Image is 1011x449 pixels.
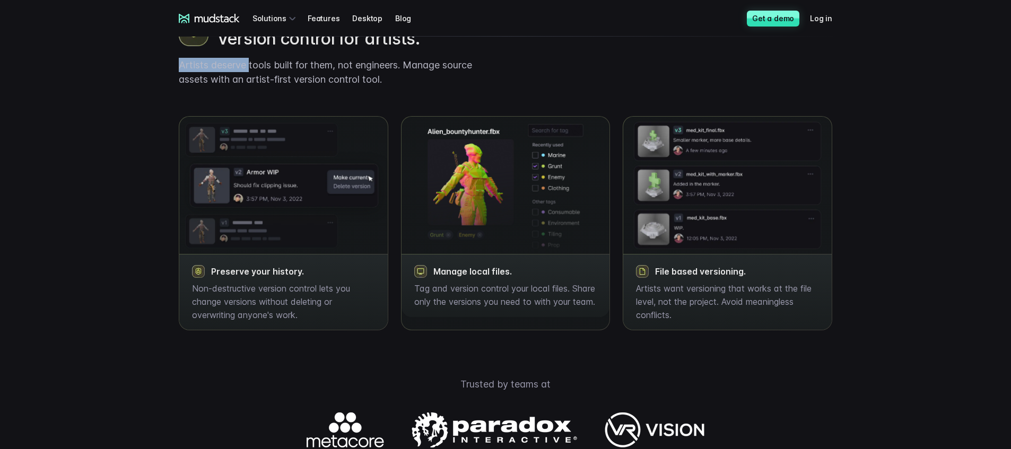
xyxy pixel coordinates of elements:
p: Non-destructive version control lets you change versions without deleting or overwriting anyone's... [192,282,375,321]
img: Boots model in normals, UVs and wireframe [623,117,832,254]
a: mudstack logo [179,14,240,23]
img: Boots model in normals, UVs and wireframe [179,117,388,254]
a: Desktop [352,8,395,28]
span: Job title [177,44,206,53]
img: Boots model in normals, UVs and wireframe [402,117,610,254]
input: Work with outsourced artists? [3,192,10,199]
p: Artists want versioning that works at the file level, not the project. Avoid meaningless conflicts. [636,282,819,321]
img: magnifying glass icon [414,265,427,278]
span: Last name [177,1,217,10]
a: Features [308,8,352,28]
p: Artists deserve tools built for them, not engineers. Manage source assets with an artist-first ve... [179,58,497,86]
a: Log in [810,8,845,28]
h3: Manage local files. [433,266,597,277]
span: Art team size [177,87,226,96]
h3: File based versioning. [655,266,819,277]
div: Solutions [252,8,299,28]
a: Blog [395,8,424,28]
span: Work with outsourced artists? [12,192,124,201]
a: Get a demo [747,11,799,27]
p: Tag and version control your local files. Share only the versions you need to with your team. [414,282,597,309]
h3: Preserve your history. [211,266,375,277]
p: Trusted by teams at [166,377,845,391]
img: magnifying glass icon [636,265,649,278]
img: Logos of companies using mudstack. [307,412,704,447]
img: shield and lock icon [192,265,205,278]
h2: Version control for artists. [217,28,497,49]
